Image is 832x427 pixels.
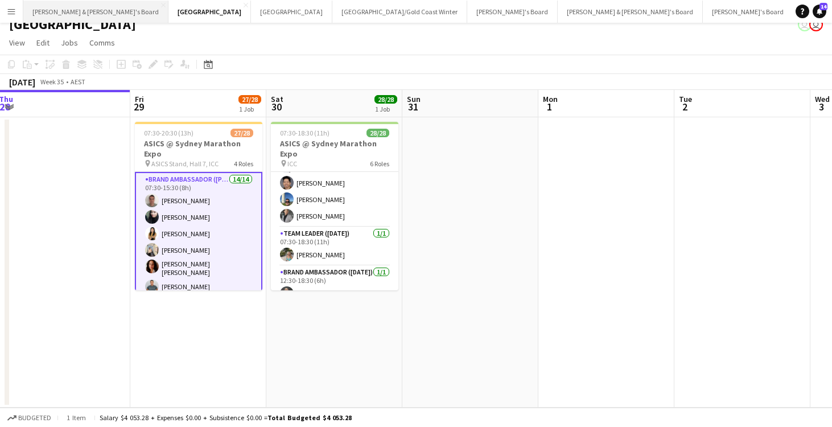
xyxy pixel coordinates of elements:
[63,413,90,422] span: 1 item
[332,1,467,23] button: [GEOGRAPHIC_DATA]/Gold Coast Winter
[18,414,51,422] span: Budgeted
[271,227,398,266] app-card-role: Team Leader ([DATE])1/107:30-18:30 (11h)[PERSON_NAME]
[819,3,827,10] span: 14
[238,95,261,104] span: 27/28
[100,413,352,422] div: Salary $4 053.28 + Expenses $0.00 + Subsistence $0.00 =
[366,129,389,137] span: 28/28
[144,129,193,137] span: 07:30-20:30 (13h)
[269,100,283,113] span: 30
[36,38,50,48] span: Edit
[85,35,120,50] a: Comms
[135,122,262,290] app-job-card: 07:30-20:30 (13h)27/28ASICS @ Sydney Marathon Expo ASICS Stand, Hall 7, ICC4 RolesBrand Ambassado...
[56,35,83,50] a: Jobs
[374,95,397,104] span: 28/28
[280,129,329,137] span: 07:30-18:30 (11h)
[32,35,54,50] a: Edit
[809,18,823,31] app-user-avatar: James Millard
[89,38,115,48] span: Comms
[467,1,558,23] button: [PERSON_NAME]'s Board
[61,38,78,48] span: Jobs
[5,35,30,50] a: View
[679,94,692,104] span: Tue
[239,105,261,113] div: 1 Job
[251,1,332,23] button: [GEOGRAPHIC_DATA]
[813,5,826,18] a: 14
[135,138,262,159] h3: ASICS @ Sydney Marathon Expo
[271,138,398,159] h3: ASICS @ Sydney Marathon Expo
[38,77,66,86] span: Week 35
[370,159,389,168] span: 6 Roles
[798,18,812,31] app-user-avatar: James Millard
[234,159,253,168] span: 4 Roles
[135,94,144,104] span: Fri
[703,1,793,23] button: [PERSON_NAME]'s Board
[267,413,352,422] span: Total Budgeted $4 053.28
[271,122,398,290] app-job-card: 07:30-18:30 (11h)28/28ASICS @ Sydney Marathon Expo ICC6 Roles[PERSON_NAME][PERSON_NAME][PERSON_NA...
[271,266,398,305] app-card-role: Brand Ambassador ([DATE])1/112:30-18:30 (6h)[PERSON_NAME]
[9,38,25,48] span: View
[168,1,251,23] button: [GEOGRAPHIC_DATA]
[9,16,136,33] h1: [GEOGRAPHIC_DATA]
[23,1,168,23] button: [PERSON_NAME] & [PERSON_NAME]'s Board
[813,100,830,113] span: 3
[541,100,558,113] span: 1
[271,94,283,104] span: Sat
[815,94,830,104] span: Wed
[151,159,219,168] span: ASICS Stand, Hall 7, ICC
[287,159,297,168] span: ICC
[375,105,397,113] div: 1 Job
[9,76,35,88] div: [DATE]
[677,100,692,113] span: 2
[230,129,253,137] span: 27/28
[6,412,53,424] button: Budgeted
[71,77,85,86] div: AEST
[407,94,421,104] span: Sun
[558,1,703,23] button: [PERSON_NAME] & [PERSON_NAME]'s Board
[543,94,558,104] span: Mon
[133,100,144,113] span: 29
[405,100,421,113] span: 31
